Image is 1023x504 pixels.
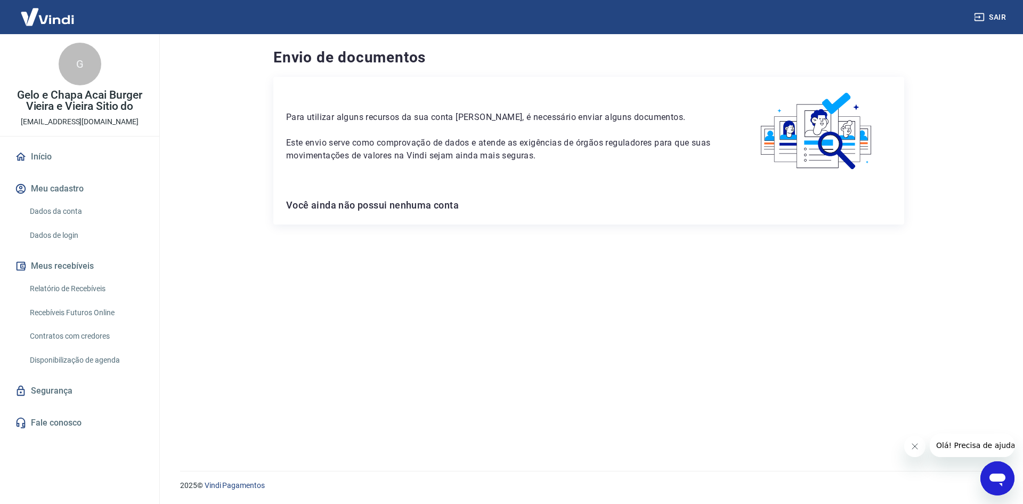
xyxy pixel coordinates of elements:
[972,7,1010,27] button: Sair
[286,137,717,162] p: Este envio serve como comprovação de dados e atende as exigências de órgãos reguladores para que ...
[13,411,147,435] a: Fale conosco
[286,111,717,124] p: Para utilizar alguns recursos da sua conta [PERSON_NAME], é necessário enviar alguns documentos.
[743,90,891,173] img: waiting_documents.41d9841a9773e5fdf392cede4d13b617.svg
[205,481,265,490] a: Vindi Pagamentos
[13,177,147,201] button: Meu cadastro
[26,325,147,347] a: Contratos com credores
[21,116,139,127] p: [EMAIL_ADDRESS][DOMAIN_NAME]
[180,480,997,491] p: 2025 ©
[980,461,1014,495] iframe: Botão para abrir a janela de mensagens
[59,43,101,85] div: G
[26,302,147,324] a: Recebíveis Futuros Online
[26,201,147,222] a: Dados da conta
[6,7,90,16] span: Olá! Precisa de ajuda?
[26,278,147,300] a: Relatório de Recebíveis
[13,254,147,278] button: Meus recebíveis
[26,349,147,371] a: Disponibilização de agenda
[26,225,147,246] a: Dados de login
[930,434,1014,457] iframe: Mensagem da empresa
[13,145,147,169] a: Início
[273,47,904,68] h4: Envio de documentos
[286,199,891,212] h6: Você ainda não possui nenhuma conta
[13,1,82,33] img: Vindi
[13,379,147,403] a: Segurança
[904,436,925,457] iframe: Fechar mensagem
[9,90,151,112] p: Gelo e Chapa Acai Burger Vieira e Vieira Sitio do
